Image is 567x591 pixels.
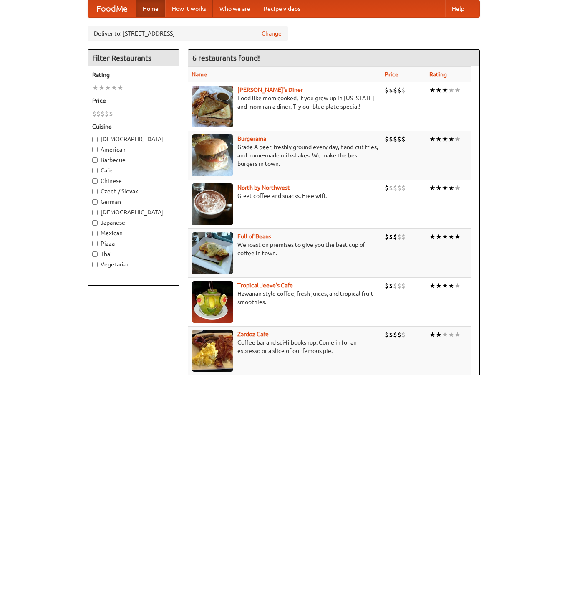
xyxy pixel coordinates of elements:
[92,218,175,227] label: Japanese
[429,86,436,95] li: ★
[92,229,175,237] label: Mexican
[92,168,98,173] input: Cafe
[397,330,401,339] li: $
[92,71,175,79] h5: Rating
[88,50,179,66] h4: Filter Restaurants
[429,330,436,339] li: ★
[192,289,378,306] p: Hawaiian style coffee, fresh juices, and tropical fruit smoothies.
[237,233,271,240] a: Full of Beans
[397,134,401,144] li: $
[192,134,233,176] img: burgerama.jpg
[385,134,389,144] li: $
[192,86,233,127] img: sallys.jpg
[448,134,454,144] li: ★
[448,281,454,290] li: ★
[92,147,98,152] input: American
[192,281,233,323] img: jeeves.jpg
[436,183,442,193] li: ★
[393,281,397,290] li: $
[389,183,393,193] li: $
[442,86,448,95] li: ★
[389,281,393,290] li: $
[454,232,461,241] li: ★
[105,109,109,118] li: $
[397,232,401,241] li: $
[442,183,448,193] li: ★
[192,183,233,225] img: north.jpg
[393,134,397,144] li: $
[448,232,454,241] li: ★
[401,86,406,95] li: $
[436,134,442,144] li: ★
[192,338,378,355] p: Coffee bar and sci-fi bookshop. Come in for an espresso or a slice of our famous pie.
[401,281,406,290] li: $
[237,282,293,289] a: Tropical Jeeve's Cafe
[213,0,257,17] a: Who we are
[92,177,175,185] label: Chinese
[385,232,389,241] li: $
[92,145,175,154] label: American
[92,122,175,131] h5: Cuisine
[92,220,98,226] input: Japanese
[389,86,393,95] li: $
[92,260,175,269] label: Vegetarian
[454,330,461,339] li: ★
[385,281,389,290] li: $
[257,0,307,17] a: Recipe videos
[436,86,442,95] li: ★
[88,0,136,17] a: FoodMe
[92,96,175,105] h5: Price
[454,86,461,95] li: ★
[436,232,442,241] li: ★
[192,54,260,62] ng-pluralize: 6 restaurants found!
[389,134,393,144] li: $
[92,109,96,118] li: $
[92,251,98,257] input: Thai
[96,109,101,118] li: $
[92,208,175,216] label: [DEMOGRAPHIC_DATA]
[192,94,378,111] p: Food like mom cooked, if you grew up in [US_STATE] and mom ran a diner. Try our blue plate special!
[92,135,175,143] label: [DEMOGRAPHIC_DATA]
[192,143,378,168] p: Grade A beef, freshly ground every day, hand-cut fries, and home-made milkshakes. We make the bes...
[448,183,454,193] li: ★
[92,231,98,236] input: Mexican
[92,166,175,175] label: Cafe
[429,71,447,78] a: Rating
[92,189,98,194] input: Czech / Slovak
[192,232,233,274] img: beans.jpg
[401,330,406,339] li: $
[98,83,105,92] li: ★
[429,281,436,290] li: ★
[237,135,266,142] a: Burgerama
[101,109,105,118] li: $
[393,330,397,339] li: $
[389,330,393,339] li: $
[92,157,98,163] input: Barbecue
[442,330,448,339] li: ★
[436,330,442,339] li: ★
[92,199,98,205] input: German
[385,86,389,95] li: $
[237,86,303,93] a: [PERSON_NAME]'s Diner
[136,0,165,17] a: Home
[445,0,471,17] a: Help
[92,137,98,142] input: [DEMOGRAPHIC_DATA]
[105,83,111,92] li: ★
[385,71,398,78] a: Price
[397,281,401,290] li: $
[448,330,454,339] li: ★
[92,156,175,164] label: Barbecue
[237,331,269,337] b: Zardoz Cafe
[442,232,448,241] li: ★
[237,184,290,191] a: North by Northwest
[393,232,397,241] li: $
[117,83,123,92] li: ★
[92,250,175,258] label: Thai
[192,241,378,257] p: We roast on premises to give you the best cup of coffee in town.
[385,330,389,339] li: $
[88,26,288,41] div: Deliver to: [STREET_ADDRESS]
